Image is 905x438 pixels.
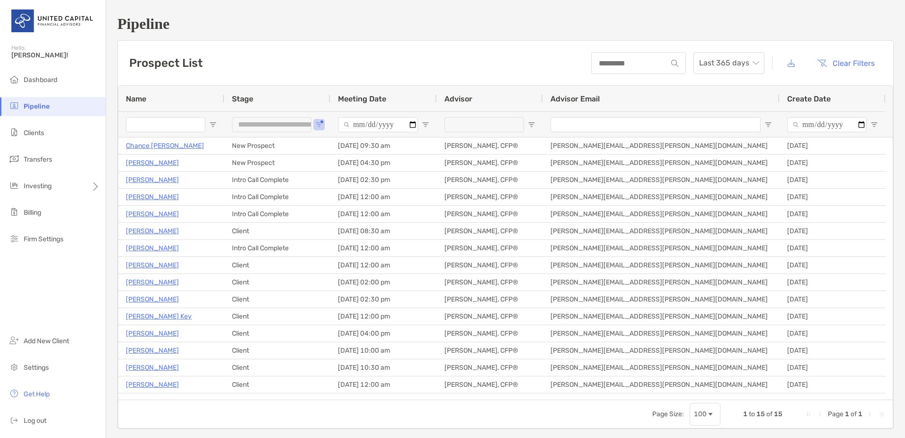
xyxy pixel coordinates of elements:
span: Name [126,94,146,103]
div: Intro Call Complete [224,172,330,188]
div: Previous Page [816,411,824,418]
input: Create Date Filter Input [787,117,867,132]
div: [PERSON_NAME][EMAIL_ADDRESS][PERSON_NAME][DOMAIN_NAME] [543,359,780,376]
span: to [749,410,755,418]
div: [DATE] [780,308,886,325]
span: Get Help [24,390,50,398]
img: logout icon [9,414,20,426]
div: [PERSON_NAME], CFP® [437,206,543,222]
div: [PERSON_NAME][EMAIL_ADDRESS][PERSON_NAME][DOMAIN_NAME] [543,291,780,308]
div: [DATE] 08:30 am [330,223,437,239]
div: [DATE] [780,291,886,308]
div: Client [224,274,330,291]
div: [PERSON_NAME][EMAIL_ADDRESS][PERSON_NAME][DOMAIN_NAME] [543,257,780,274]
div: [DATE] [780,206,886,222]
span: Log out [24,417,46,425]
img: pipeline icon [9,100,20,111]
div: Client [224,291,330,308]
div: [DATE] [780,240,886,256]
button: Open Filter Menu [870,121,878,128]
img: clients icon [9,127,20,138]
p: [PERSON_NAME] [126,276,179,288]
span: Clients [24,129,44,137]
div: [PERSON_NAME][EMAIL_ADDRESS][PERSON_NAME][DOMAIN_NAME] [543,223,780,239]
div: 100 [694,410,707,418]
p: [PERSON_NAME] Key [126,310,192,322]
a: [PERSON_NAME] [126,174,179,186]
div: [DATE] [780,359,886,376]
div: [PERSON_NAME][EMAIL_ADDRESS][PERSON_NAME][DOMAIN_NAME] [543,325,780,342]
div: [PERSON_NAME][EMAIL_ADDRESS][PERSON_NAME][DOMAIN_NAME] [543,240,780,256]
div: [DATE] 12:00 am [330,206,437,222]
span: Firm Settings [24,235,63,243]
img: settings icon [9,361,20,373]
h3: Prospect List [129,56,203,70]
div: [DATE] [780,189,886,205]
img: firm-settings icon [9,233,20,244]
img: billing icon [9,206,20,218]
div: Page Size: [652,410,684,418]
div: [DATE] [780,223,886,239]
button: Open Filter Menu [422,121,429,128]
div: [DATE] 12:00 am [330,257,437,274]
div: [DATE] [780,376,886,393]
div: First Page [805,411,813,418]
a: [PERSON_NAME] [126,157,179,169]
p: Chance [PERSON_NAME] [126,140,204,152]
p: [PERSON_NAME] [126,259,179,271]
div: Client [224,257,330,274]
a: [PERSON_NAME] [126,208,179,220]
div: Client [224,325,330,342]
button: Clear Filters [810,53,882,73]
div: Next Page [866,411,874,418]
a: [PERSON_NAME] [126,191,179,203]
span: Transfers [24,155,52,164]
div: [PERSON_NAME], CFP® [437,137,543,154]
div: [DATE] [780,257,886,274]
div: Intro Call Complete [224,206,330,222]
div: [PERSON_NAME], CFP® [437,240,543,256]
button: Open Filter Menu [528,121,535,128]
div: [PERSON_NAME], CFP® [437,376,543,393]
p: [PERSON_NAME] [126,379,179,391]
div: [DATE] 04:00 pm [330,325,437,342]
div: [DATE] [780,325,886,342]
div: [PERSON_NAME][EMAIL_ADDRESS][PERSON_NAME][DOMAIN_NAME] [543,172,780,188]
p: [PERSON_NAME] [126,362,179,374]
span: 15 [756,410,765,418]
div: [PERSON_NAME][EMAIL_ADDRESS][PERSON_NAME][DOMAIN_NAME] [543,206,780,222]
div: [DATE] [780,274,886,291]
div: New Prospect [224,155,330,171]
a: [PERSON_NAME] [126,328,179,339]
span: Dashboard [24,76,57,84]
span: Settings [24,364,49,372]
div: Client [224,308,330,325]
div: [DATE] [780,172,886,188]
span: 1 [845,410,849,418]
a: [PERSON_NAME] [126,225,179,237]
a: [PERSON_NAME] [126,345,179,356]
input: Name Filter Input [126,117,205,132]
a: [PERSON_NAME] [126,293,179,305]
div: [DATE] 12:00 am [330,189,437,205]
h1: Pipeline [117,15,894,33]
div: [PERSON_NAME][EMAIL_ADDRESS][PERSON_NAME][DOMAIN_NAME] [543,342,780,359]
input: Meeting Date Filter Input [338,117,418,132]
span: 1 [858,410,862,418]
div: Client [224,359,330,376]
img: dashboard icon [9,73,20,85]
img: United Capital Logo [11,4,94,38]
div: [PERSON_NAME], CFP® [437,342,543,359]
img: get-help icon [9,388,20,399]
div: Intro Call Complete [224,240,330,256]
div: [PERSON_NAME][EMAIL_ADDRESS][PERSON_NAME][DOMAIN_NAME] [543,274,780,291]
div: [PERSON_NAME][EMAIL_ADDRESS][PERSON_NAME][DOMAIN_NAME] [543,155,780,171]
div: [DATE] 04:30 pm [330,155,437,171]
div: [PERSON_NAME][EMAIL_ADDRESS][PERSON_NAME][DOMAIN_NAME] [543,376,780,393]
img: add_new_client icon [9,335,20,346]
div: [PERSON_NAME], CFP® [437,359,543,376]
